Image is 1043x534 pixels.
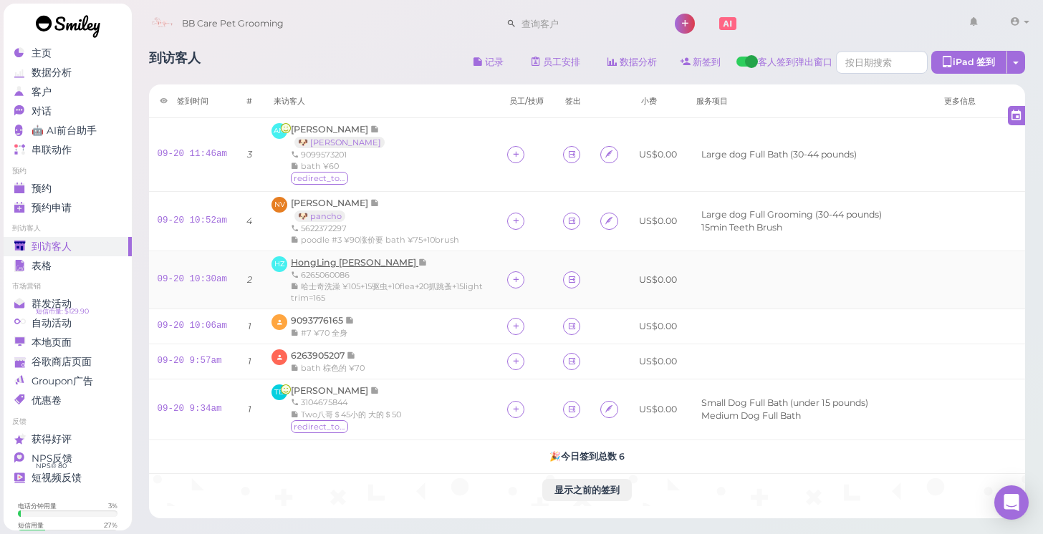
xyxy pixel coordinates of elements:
a: 09-20 10:30am [158,274,228,284]
span: 获得好评 [32,433,72,445]
a: 9093776165 [291,315,355,326]
span: TB [271,384,287,400]
i: Agreement form [605,149,614,160]
td: US$0.00 [630,344,686,379]
div: 3104675844 [291,397,401,408]
span: HongLing [PERSON_NAME] [291,257,418,268]
div: 27 % [104,520,117,530]
span: 记录 [370,198,380,208]
i: 1 [248,356,251,366]
a: 预约申请 [4,198,132,218]
input: 按日期搜索 [836,51,928,74]
li: 市场营销 [4,281,132,291]
span: AM [271,123,287,139]
a: 数据分析 [596,51,669,74]
a: 优惠卷 [4,391,132,410]
span: 记录 [370,124,380,135]
span: 预约 [32,183,52,195]
span: 主页 [32,47,52,59]
span: 🤖 AI前台助手 [32,125,97,137]
span: Two八哥＄45小的 大的＄50 [301,409,401,419]
span: bath 棕色的 ¥70 [301,363,365,373]
th: 员工/技师 [499,84,554,118]
span: NPS® 80 [36,460,67,472]
a: 🤖 AI前台助手 [4,121,132,140]
span: 短信币量: $129.90 [36,306,89,317]
a: [PERSON_NAME] 🐶 pancho [291,198,380,221]
a: 获得好评 [4,429,132,449]
span: 6263905207 [291,350,347,361]
span: 记录 [370,385,380,396]
a: NPS反馈 NPS® 80 [4,449,132,468]
a: 群发活动 短信币量: $129.90 [4,294,132,314]
span: 串联动作 [32,144,72,156]
span: 短视频反馈 [32,472,82,484]
span: [PERSON_NAME] [291,198,370,208]
a: [PERSON_NAME] [291,385,380,396]
li: Small Dog Full Bath (under 15 pounds) [698,397,872,409]
input: 查询客户 [516,12,655,35]
span: 群发活动 [32,298,72,310]
span: 表格 [32,260,52,272]
a: 09-20 10:06am [158,321,228,331]
span: #7 ¥70 全身 [301,328,347,338]
th: 签出 [554,84,592,118]
div: Open Intercom Messenger [994,485,1029,520]
span: NPS反馈 [32,452,72,465]
a: 🐶 pancho [294,210,345,222]
a: 员工安排 [519,51,592,74]
i: 1 [248,404,251,414]
a: [PERSON_NAME] 🐶 [PERSON_NAME] [291,124,392,147]
a: 客户 [4,82,132,102]
button: 记录 [461,51,516,74]
span: Groupon广告 [32,375,93,387]
a: 表格 [4,256,132,276]
span: 哈士奇洗澡 ¥105+15驱虫+10flea+20抓跳蚤+15light trim=165 [291,281,483,303]
span: NV [271,197,287,213]
span: [PERSON_NAME] [291,385,370,396]
a: 主页 [4,44,132,63]
th: 来访客人 [263,84,499,118]
td: US$0.00 [630,118,686,192]
th: 更多信息 [933,84,1025,118]
td: US$0.00 [630,191,686,251]
span: 对话 [32,105,52,117]
li: Large dog Full Grooming (30-44 pounds) [698,208,885,221]
a: 09-20 9:57am [158,356,222,366]
span: 本地页面 [32,336,72,349]
a: HongLing [PERSON_NAME] [291,257,428,268]
div: 短信用量 [18,520,44,530]
li: 到访客人 [4,223,132,233]
h5: 🎉 今日签到总数 6 [158,451,1017,462]
li: Medium Dog Full Bath [698,409,804,422]
a: 本地页面 [4,333,132,352]
a: 串联动作 [4,140,132,160]
i: 1 [248,321,251,331]
i: 3 [247,149,252,160]
div: 3 % [108,501,117,510]
span: 记录 [418,257,428,268]
a: 6263905207 [291,350,356,361]
span: redirect_to_google [291,172,348,185]
li: 15min Teeth Brush [698,221,786,234]
span: 谷歌商店页面 [32,356,92,368]
a: 09-20 11:46am [158,149,228,159]
span: bath ¥60 [301,161,339,171]
th: 签到时间 [149,84,236,118]
span: redirect_to_google [291,420,348,433]
a: 新签到 [669,51,733,74]
span: poodle #3 ¥90涨价要 bath ¥75+10brush [301,235,459,245]
th: 小费 [630,84,686,118]
span: [PERSON_NAME] [291,124,370,135]
a: 谷歌商店页面 [4,352,132,372]
a: 09-20 10:52am [158,215,228,225]
span: 到访客人 [32,241,72,253]
div: 9099573201 [291,149,392,160]
span: 记录 [345,315,355,326]
i: 4 [246,215,252,226]
div: 6265060086 [291,269,490,281]
li: 预约 [4,166,132,176]
button: 显示之前的签到 [542,479,632,502]
div: iPad 签到 [931,51,1007,74]
td: US$0.00 [630,251,686,309]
